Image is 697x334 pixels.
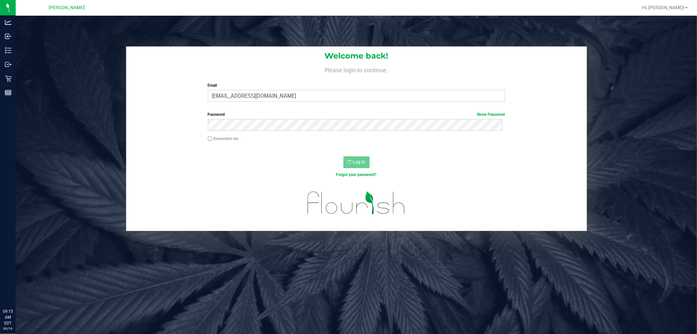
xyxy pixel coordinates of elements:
[5,47,11,54] inline-svg: Inventory
[5,33,11,40] inline-svg: Inbound
[5,89,11,96] inline-svg: Reports
[5,19,11,26] inline-svg: Analytics
[3,326,13,331] p: 09/19
[126,65,587,73] h4: Please login to continue.
[5,75,11,82] inline-svg: Retail
[208,82,505,88] label: Email
[642,5,685,10] span: Hi, [PERSON_NAME]!
[5,61,11,68] inline-svg: Outbound
[3,308,13,326] p: 09:15 AM EDT
[49,5,85,10] span: [PERSON_NAME]
[126,52,587,60] h1: Welcome back!
[299,185,414,221] img: flourish_logo.svg
[336,172,377,177] a: Forgot your password?
[343,156,370,168] button: Log In
[353,159,366,165] span: Log In
[208,136,212,141] input: Remember me
[477,112,505,117] a: Show Password
[208,112,225,117] span: Password
[208,136,239,142] label: Remember me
